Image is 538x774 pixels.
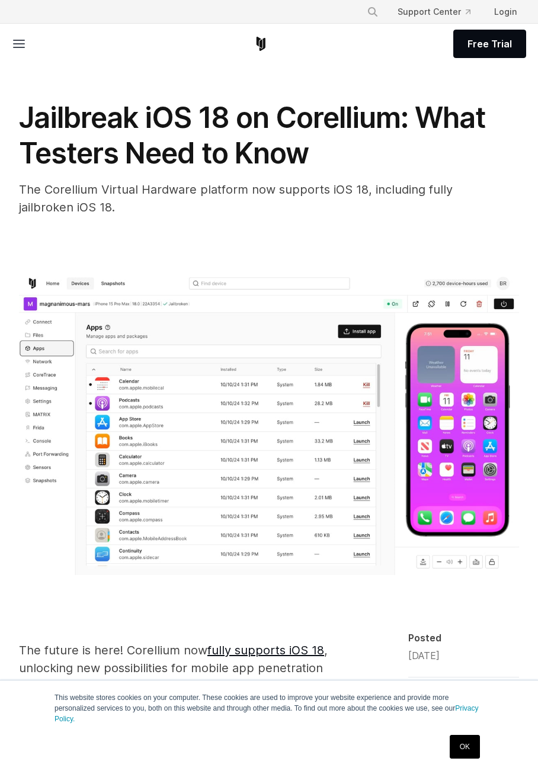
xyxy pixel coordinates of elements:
span: [DATE] [408,650,440,661]
button: Search [362,1,383,23]
a: Support Center [388,1,480,23]
a: Corellium Home [254,37,268,51]
div: Posted [408,632,519,644]
img: iOS 18 Full Screenshot-1 [19,273,519,575]
span: Jailbreak iOS 18 on Corellium: What Testers Need to Know [19,100,485,171]
a: Free Trial [453,30,526,58]
div: Navigation Menu [357,1,526,23]
a: OK [450,735,480,759]
a: fully supports iOS 18 [207,643,324,657]
span: Free Trial [467,37,512,51]
span: The Corellium Virtual Hardware platform now supports iOS 18, including fully jailbroken iOS 18. [19,182,453,214]
a: Login [485,1,526,23]
p: This website stores cookies on your computer. These cookies are used to improve your website expe... [55,692,483,724]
